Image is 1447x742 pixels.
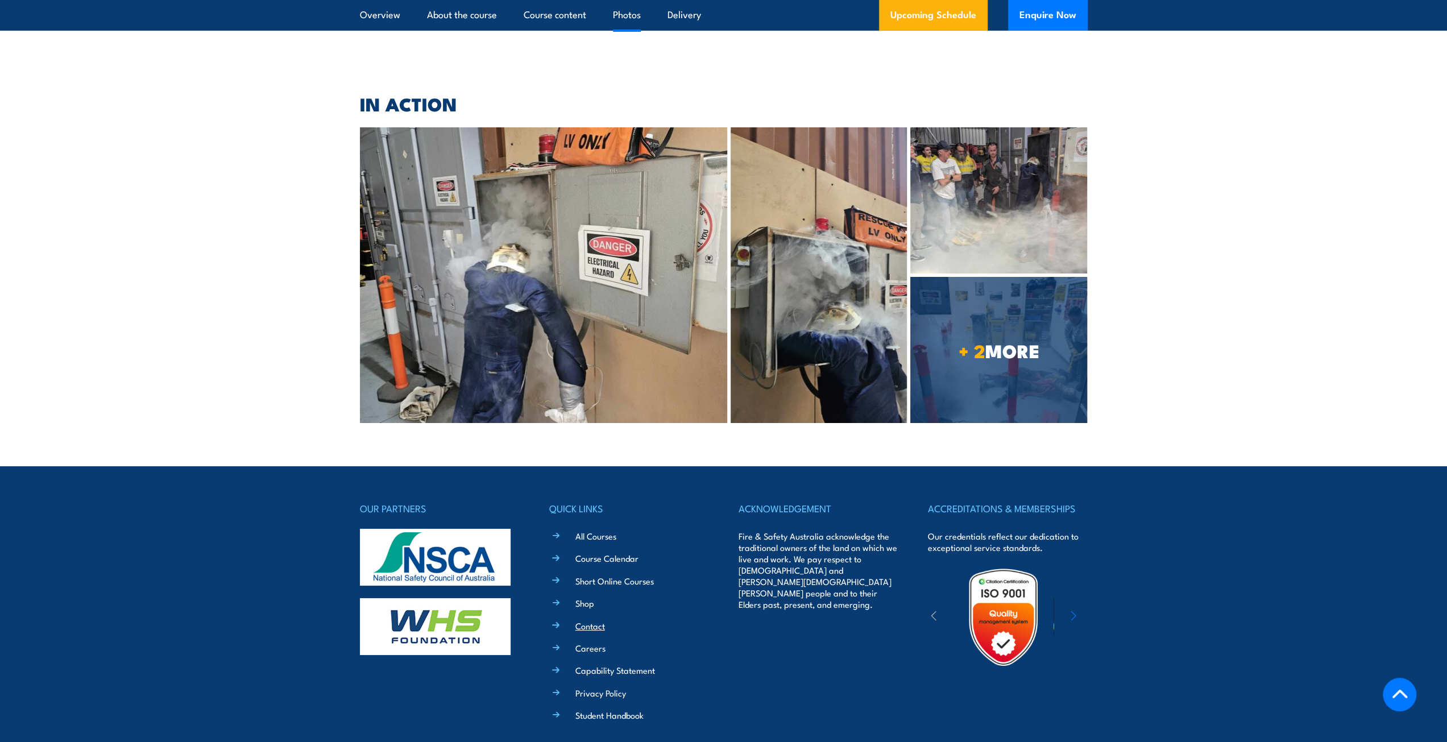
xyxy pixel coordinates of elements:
[575,575,654,587] a: Short Online Courses
[575,620,605,632] a: Contact
[959,336,985,364] strong: + 2
[360,96,1088,111] h2: IN ACTION
[739,500,898,516] h4: ACKNOWLEDGEMENT
[953,567,1053,667] img: Untitled design (19)
[575,664,655,676] a: Capability Statement
[575,597,594,609] a: Shop
[910,342,1087,358] span: MORE
[910,277,1087,423] a: + 2MORE
[731,127,907,423] img: Low Voltage Rescue and Provide CPR TRAINING
[1054,598,1152,637] img: ewpa-logo
[575,642,606,654] a: Careers
[575,709,644,721] a: Student Handbook
[910,127,1087,273] img: Low Voltage Rescue and Provide CPR TRAINING
[360,127,728,423] img: Low Voltage Rescue and Provide CPR TRAINING
[928,530,1087,553] p: Our credentials reflect our dedication to exceptional service standards.
[360,598,511,655] img: whs-logo-footer
[575,530,616,542] a: All Courses
[549,500,708,516] h4: QUICK LINKS
[739,530,898,610] p: Fire & Safety Australia acknowledge the traditional owners of the land on which we live and work....
[928,500,1087,516] h4: ACCREDITATIONS & MEMBERSHIPS
[575,552,638,564] a: Course Calendar
[360,529,511,586] img: nsca-logo-footer
[360,500,519,516] h4: OUR PARTNERS
[575,687,626,699] a: Privacy Policy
